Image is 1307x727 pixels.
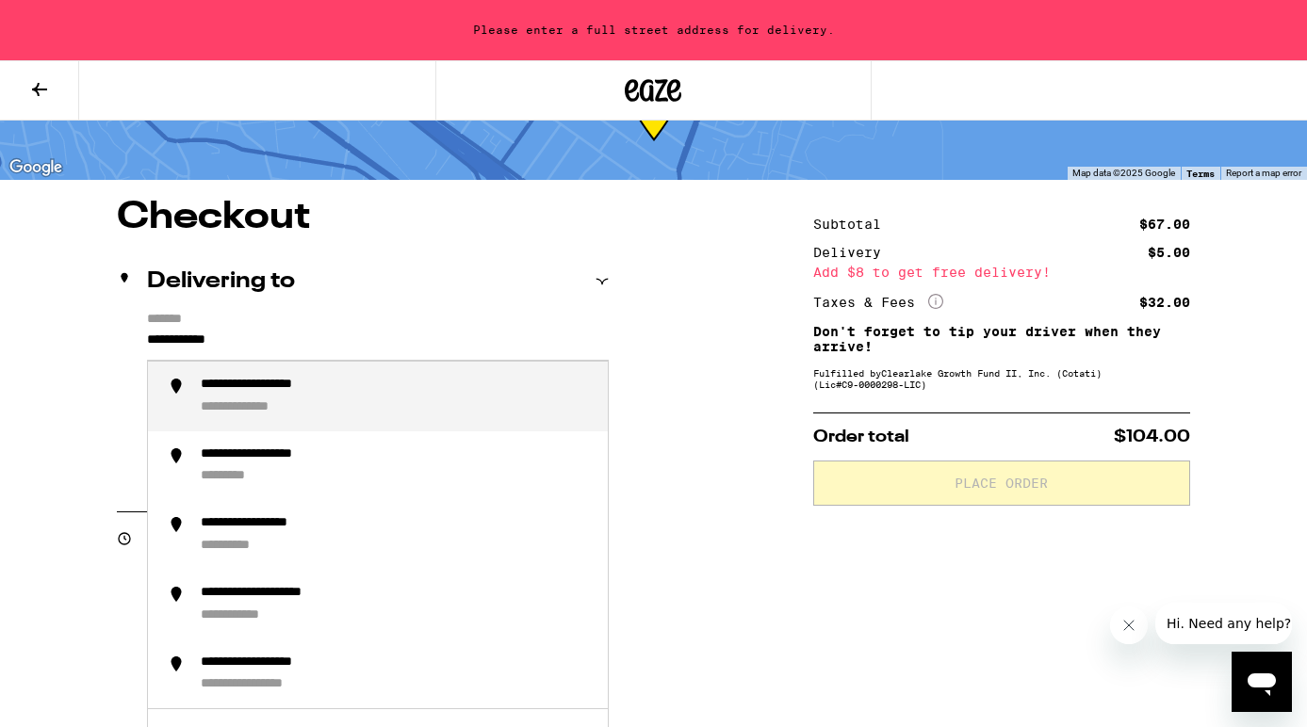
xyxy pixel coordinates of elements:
[813,266,1190,279] div: Add $8 to get free delivery!
[147,270,295,293] h2: Delivering to
[1114,428,1190,445] span: $104.00
[1148,246,1190,259] div: $5.00
[813,246,894,259] div: Delivery
[813,218,894,231] div: Subtotal
[1139,218,1190,231] div: $67.00
[1186,168,1215,179] a: Terms
[813,367,1190,390] div: Fulfilled by Clearlake Growth Fund II, Inc. (Cotati) (Lic# C9-0000298-LIC )
[813,294,943,311] div: Taxes & Fees
[1072,168,1175,178] span: Map data ©2025 Google
[813,460,1190,506] button: Place Order
[1155,603,1292,644] iframe: Message from company
[813,324,1190,354] p: Don't forget to tip your driver when they arrive!
[5,155,67,180] a: Open this area in Google Maps (opens a new window)
[1226,168,1301,178] a: Report a map error
[1139,296,1190,309] div: $32.00
[117,199,609,236] h1: Checkout
[1110,606,1148,644] iframe: Close message
[1232,652,1292,712] iframe: Button to launch messaging window
[955,477,1048,490] span: Place Order
[813,428,909,445] span: Order total
[5,155,67,180] img: Google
